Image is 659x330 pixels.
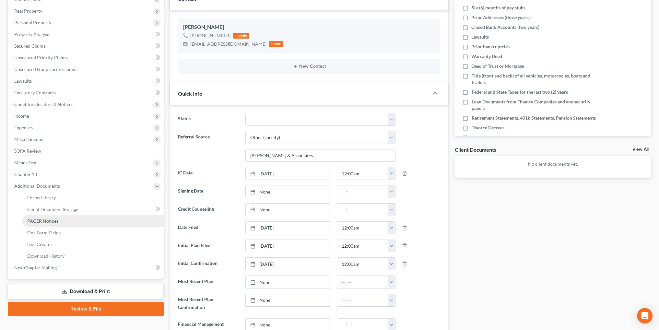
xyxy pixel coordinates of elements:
input: -- : -- [337,276,388,288]
span: Miscellaneous [14,136,43,142]
span: NextChapter Mailing [14,265,57,270]
span: Warranty Deed [471,53,502,60]
span: PACER Notices [27,218,58,224]
label: IC Date [175,167,242,180]
a: Secured Claims [9,40,164,52]
span: SOFA Review [14,148,41,154]
a: Unsecured Priority Claims [9,52,164,64]
a: Doc Form Fields [22,227,164,239]
a: Executory Contracts [9,87,164,99]
span: Lawsuits [14,78,32,84]
a: Forms Library [22,192,164,204]
label: Initial Plan Filed [175,240,242,253]
a: [DATE] [246,167,330,180]
a: Download History [22,250,164,262]
a: [DATE] [246,240,330,252]
a: Download & Print [8,284,164,299]
a: SOFA Review [9,145,164,157]
span: Real Property [14,8,42,14]
span: Doc Creator [27,242,53,247]
span: Chapter 13 [14,171,37,177]
span: Deed of Trust or Mortgage [471,63,524,69]
span: Loan Documents from Finance Companies and any security papers [471,99,596,112]
a: None [246,185,330,198]
span: Forms Library [27,195,56,200]
span: Property Analysis [14,31,50,37]
div: Client Documents [454,146,496,153]
label: Signing Date [175,185,242,198]
input: -- : -- [337,185,388,198]
span: Copy of Driver's License [471,134,520,141]
a: None [246,276,330,288]
a: PACER Notices [22,215,164,227]
input: Other Referral Source [246,149,395,162]
p: No client documents yet. [460,161,646,167]
a: None [246,204,330,216]
input: -- : -- [337,204,388,216]
span: Download History [27,253,65,259]
label: Initial Confirmation [175,257,242,270]
a: Unsecured Nonpriority Claims [9,64,164,75]
span: Personal Property [14,20,51,25]
label: Most Recent Plan Confirmation [175,294,242,313]
a: Lawsuits [9,75,164,87]
a: Client Document Storage [22,204,164,215]
span: Doc Form Fields [27,230,61,235]
span: Expenses [14,125,33,130]
a: [DATE] [246,222,330,234]
div: [PERSON_NAME] [183,23,435,31]
button: New Contact [183,64,435,69]
span: Additional Documents [14,183,60,189]
span: Title (front and back) of all vehicles, motorcycles, boats and trailers [471,73,596,86]
span: Codebtors Insiders & Notices [14,101,73,107]
label: Most Recent Plan [175,276,242,289]
div: Open Intercom Messenger [637,308,653,324]
a: NextChapter Mailing [9,262,164,274]
span: Unsecured Priority Claims [14,55,68,60]
span: Client Document Storage [27,206,78,212]
span: Prior Addresses (three years) [471,14,530,21]
input: -- : -- [337,294,388,306]
span: Lawsuits [471,34,489,40]
span: Closed Bank Accounts (two years) [471,24,539,30]
a: Doc Creator [22,239,164,250]
label: Referral Source [175,131,242,162]
a: View All [632,147,649,152]
label: Credit Counseling [175,203,242,216]
span: Quick Info [178,90,202,97]
span: Secured Claims [14,43,45,49]
input: -- : -- [337,258,388,270]
div: mobile [233,33,249,39]
a: Review & File [8,302,164,316]
span: Means Test [14,160,37,165]
a: Property Analysis [9,29,164,40]
span: Federal and State Taxes for the last two (2) years [471,89,568,95]
a: [DATE] [246,258,330,270]
span: Retirement Statements, 401k Statements, Pension Statements [471,115,595,121]
span: Divorce Decrees [471,124,504,131]
input: -- : -- [337,240,388,252]
span: Income [14,113,29,119]
input: -- : -- [337,167,388,180]
span: Prior bankruptcies [471,43,510,50]
div: home [269,41,283,47]
a: None [246,294,330,306]
label: Status [175,113,242,126]
span: Executory Contracts [14,90,56,95]
span: Unsecured Nonpriority Claims [14,66,76,72]
div: [PHONE_NUMBER] [190,32,230,39]
span: Six (6) months of pay stubs [471,5,525,11]
label: Date Filed [175,221,242,234]
div: [EMAIL_ADDRESS][DOMAIN_NAME] [190,41,266,47]
input: -- : -- [337,222,388,234]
